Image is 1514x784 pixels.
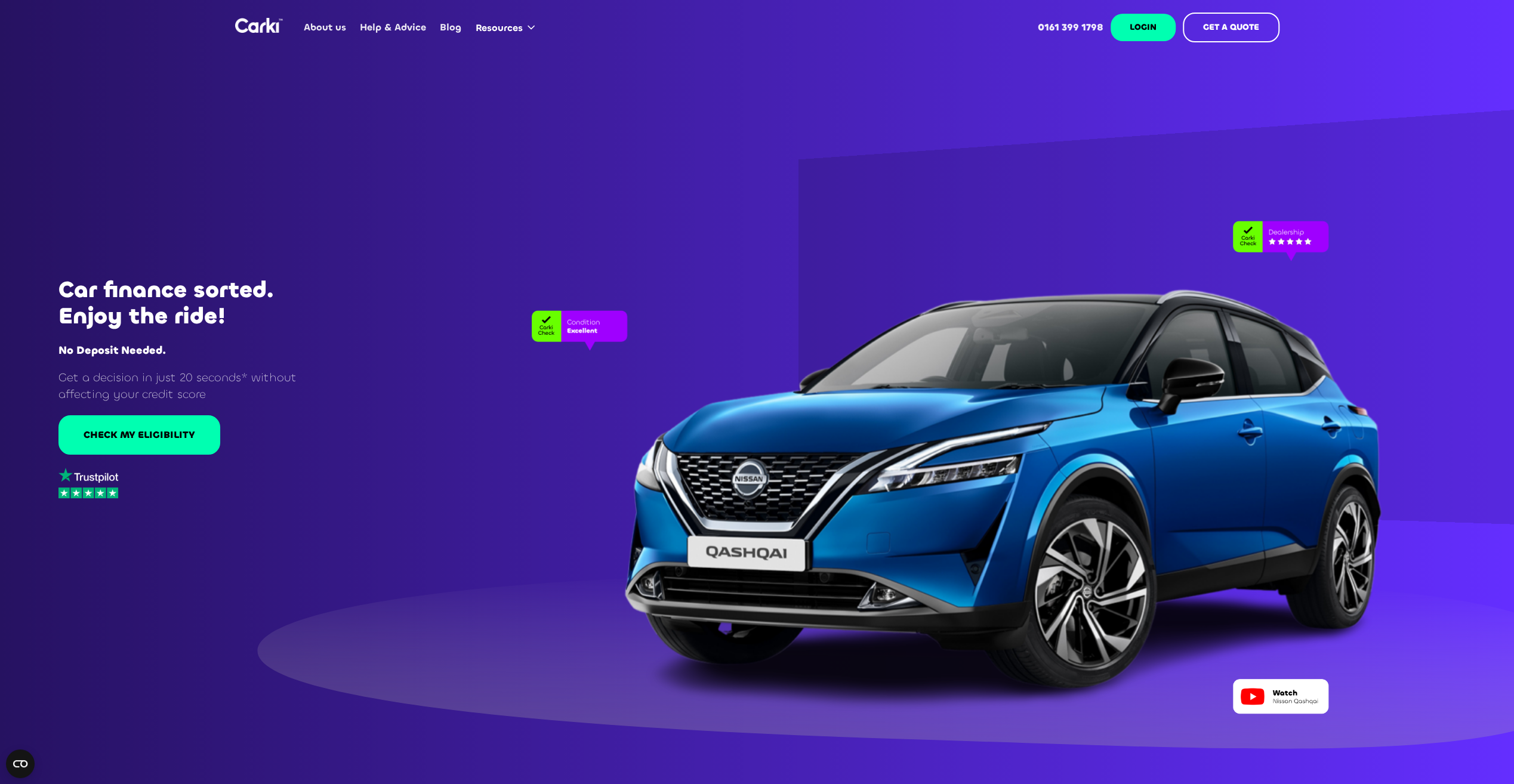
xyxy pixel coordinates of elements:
[58,487,118,499] img: stars
[235,18,283,33] img: Logo
[1130,21,1157,33] strong: LOGIN
[1031,4,1110,51] a: 0161 399 1798
[297,4,353,51] a: About us
[468,5,547,50] div: Resources
[1183,13,1279,42] a: GET A QUOTE
[353,4,433,51] a: Help & Advice
[58,369,326,402] p: Get a decision in just 20 seconds* without affecting your credit score
[433,4,468,51] a: Blog
[6,749,35,778] button: Open CMP widget
[58,343,166,357] strong: No Deposit Needed.
[1111,14,1176,41] a: LOGIN
[1038,21,1103,33] strong: 0161 399 1798
[84,428,195,442] div: CHECK MY ELIGIBILITY
[58,277,326,329] h1: Car finance sorted. Enjoy the ride!
[58,468,118,483] img: trustpilot
[235,18,283,33] a: home
[58,415,220,455] a: CHECK MY ELIGIBILITY
[476,21,523,35] div: Resources
[1203,21,1259,33] strong: GET A QUOTE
